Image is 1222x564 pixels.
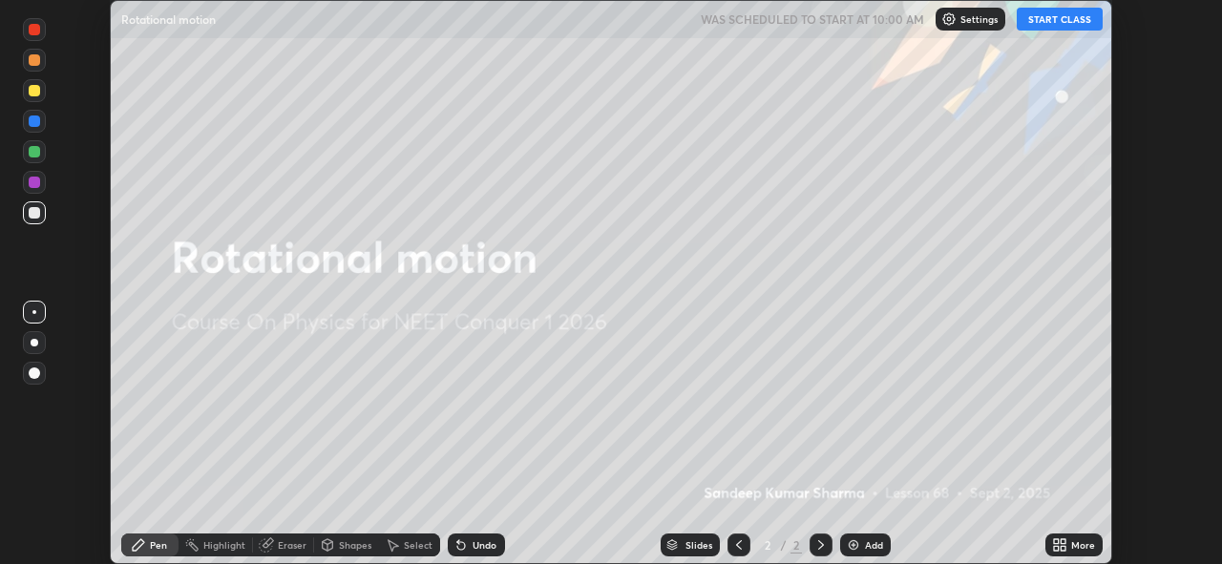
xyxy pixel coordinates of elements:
div: 2 [790,536,802,554]
div: Add [865,540,883,550]
div: Eraser [278,540,306,550]
div: Select [404,540,432,550]
button: START CLASS [1017,8,1103,31]
img: class-settings-icons [941,11,957,27]
div: More [1071,540,1095,550]
div: Shapes [339,540,371,550]
h5: WAS SCHEDULED TO START AT 10:00 AM [701,10,924,28]
div: Pen [150,540,167,550]
div: Slides [685,540,712,550]
div: 2 [758,539,777,551]
div: / [781,539,787,551]
div: Highlight [203,540,245,550]
p: Rotational motion [121,11,216,27]
div: Undo [473,540,496,550]
p: Settings [960,14,998,24]
img: add-slide-button [846,537,861,553]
